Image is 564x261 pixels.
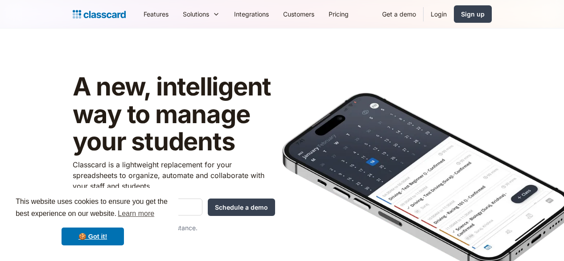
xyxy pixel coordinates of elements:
[73,159,275,191] p: Classcard is a lightweight replacement for your spreadsheets to organize, automate and collaborat...
[116,207,156,220] a: learn more about cookies
[7,188,178,254] div: cookieconsent
[321,4,356,24] a: Pricing
[227,4,276,24] a: Integrations
[461,9,485,19] div: Sign up
[62,228,124,245] a: dismiss cookie message
[73,73,275,156] h1: A new, intelligent way to manage your students
[176,4,227,24] div: Solutions
[424,4,454,24] a: Login
[375,4,423,24] a: Get a demo
[208,199,275,216] input: Schedule a demo
[16,196,170,220] span: This website uses cookies to ensure you get the best experience on our website.
[454,5,492,23] a: Sign up
[136,4,176,24] a: Features
[276,4,321,24] a: Customers
[73,8,126,21] a: Logo
[183,9,209,19] div: Solutions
